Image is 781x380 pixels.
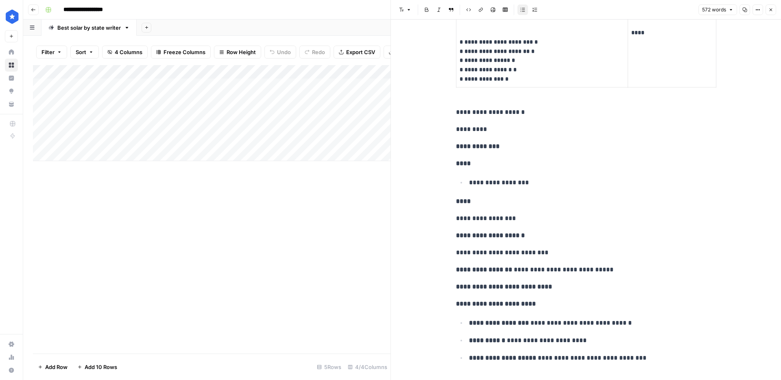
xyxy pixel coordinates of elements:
span: Add Row [45,363,68,371]
button: Filter [36,46,67,59]
button: Freeze Columns [151,46,211,59]
img: ConsumerAffairs Logo [5,9,20,24]
span: Redo [312,48,325,56]
div: Best solar by state writer [57,24,121,32]
span: Undo [277,48,291,56]
span: Freeze Columns [164,48,205,56]
button: 572 words [698,4,737,15]
button: Workspace: ConsumerAffairs [5,7,18,27]
button: Sort [70,46,99,59]
span: Filter [41,48,55,56]
span: Add 10 Rows [85,363,117,371]
a: Best solar by state writer [41,20,137,36]
button: Redo [299,46,330,59]
button: Row Height [214,46,261,59]
button: Export CSV [334,46,380,59]
a: Settings [5,338,18,351]
span: 572 words [702,6,726,13]
button: 4 Columns [102,46,148,59]
span: 4 Columns [115,48,142,56]
button: Add 10 Rows [72,360,122,373]
a: Home [5,46,18,59]
a: Browse [5,59,18,72]
a: Usage [5,351,18,364]
button: Help + Support [5,364,18,377]
div: 4/4 Columns [345,360,390,373]
a: Opportunities [5,85,18,98]
span: Export CSV [346,48,375,56]
a: Your Data [5,98,18,111]
div: 5 Rows [314,360,345,373]
a: Insights [5,72,18,85]
span: Sort [76,48,86,56]
span: Row Height [227,48,256,56]
button: Add Row [33,360,72,373]
button: Undo [264,46,296,59]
